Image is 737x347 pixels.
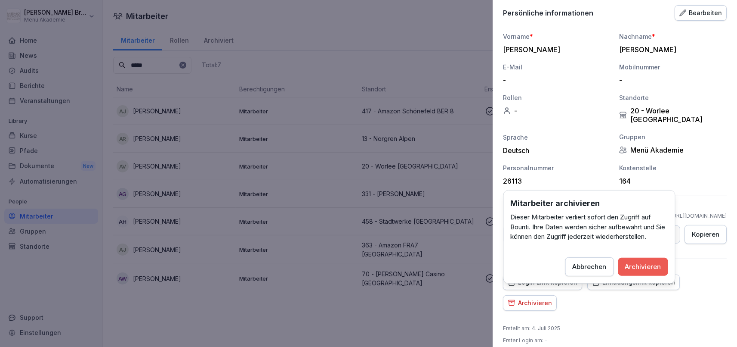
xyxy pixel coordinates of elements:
[503,163,611,172] div: Personalnummer
[503,93,611,102] div: Rollen
[625,262,661,271] div: Archivieren
[503,32,611,41] div: Vorname
[619,132,727,141] div: Gruppen
[503,76,606,84] div: -
[619,146,727,154] div: Menü Akademie
[619,76,722,84] div: -
[675,5,727,21] button: Bearbeiten
[692,230,719,239] div: Kopieren
[503,325,560,332] p: Erstellt am : 4. Juli 2025
[503,9,593,17] p: Persönliche informationen
[565,257,614,276] button: Abbrechen
[503,133,611,142] div: Sprache
[671,212,727,220] a: [URL][DOMAIN_NAME]
[503,295,557,311] button: Archivieren
[619,106,727,124] div: 20 - Worlee [GEOGRAPHIC_DATA]
[619,93,727,102] div: Standorte
[503,63,611,72] div: E-Mail
[511,213,668,242] p: Dieser Mitarbeiter verliert sofort den Zugriff auf Bounti. Ihre Daten werden sicher aufbewahrt un...
[618,257,668,275] button: Archivieren
[503,337,547,344] p: Erster Login am :
[619,32,727,41] div: Nachname
[619,163,727,172] div: Kostenstelle
[619,177,722,185] div: 164
[573,262,607,271] div: Abbrechen
[511,197,668,209] h3: Mitarbeiter archivieren
[685,225,727,244] button: Kopieren
[619,63,727,72] div: Mobilnummer
[503,146,611,155] div: Deutsch
[619,45,722,54] div: [PERSON_NAME]
[508,298,552,308] div: Archivieren
[503,177,606,185] div: 26113
[503,45,606,54] div: [PERSON_NAME]
[503,106,611,115] div: -
[679,8,722,18] div: Bearbeiten
[545,337,547,344] span: –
